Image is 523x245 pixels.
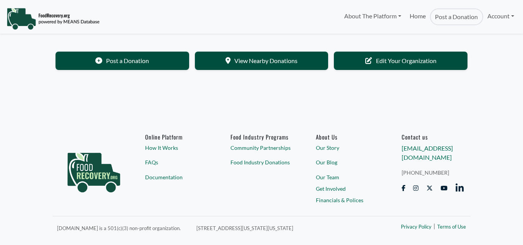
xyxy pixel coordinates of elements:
[340,8,405,24] a: About The Platform
[145,133,207,140] h6: Online Platform
[334,52,467,70] a: Edit Your Organization
[196,223,361,232] p: [STREET_ADDRESS][US_STATE][US_STATE]
[195,52,329,70] a: View Nearby Donations
[437,223,466,231] a: Terms of Use
[145,158,207,166] a: FAQs
[402,169,464,177] a: [PHONE_NUMBER]
[230,133,293,140] h6: Food Industry Programs
[316,173,378,181] a: Our Team
[405,8,430,25] a: Home
[316,133,378,140] a: About Us
[316,196,378,204] a: Financials & Polices
[433,221,435,230] span: |
[57,223,187,232] p: [DOMAIN_NAME] is a 501(c)(3) non-profit organization.
[56,52,189,70] a: Post a Donation
[483,8,518,24] a: Account
[402,144,453,161] a: [EMAIL_ADDRESS][DOMAIN_NAME]
[430,8,483,25] a: Post a Donation
[7,7,100,30] img: NavigationLogo_FoodRecovery-91c16205cd0af1ed486a0f1a7774a6544ea792ac00100771e7dd3ec7c0e58e41.png
[59,133,128,206] img: food_recovery_green_logo-76242d7a27de7ed26b67be613a865d9c9037ba317089b267e0515145e5e51427.png
[316,158,378,166] a: Our Blog
[402,133,464,140] h6: Contact us
[401,223,431,231] a: Privacy Policy
[230,144,293,152] a: Community Partnerships
[316,185,378,193] a: Get Involved
[145,173,207,181] a: Documentation
[145,144,207,152] a: How It Works
[316,144,378,152] a: Our Story
[230,158,293,166] a: Food Industry Donations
